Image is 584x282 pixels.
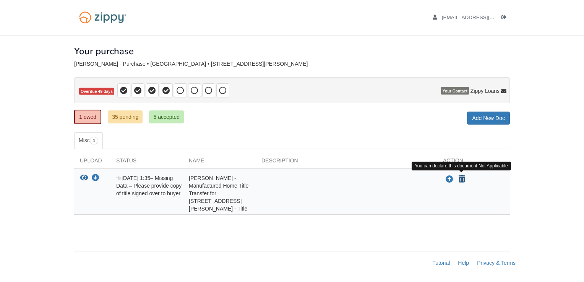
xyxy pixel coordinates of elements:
div: Action [437,157,510,168]
a: edit profile [433,15,529,22]
a: Help [458,260,469,266]
h1: Your purchase [74,46,134,56]
a: Tutorial [432,260,450,266]
a: 35 pending [108,110,143,123]
span: Your Contact [441,87,469,95]
span: nrichards983@yahoo.com [442,15,529,20]
button: Upload Nicole Richards - Manufactured Home Title Transfer for 352 Crestwood Dr Oxford, MI 48371 -... [445,174,454,184]
span: Zippy Loans [470,87,500,95]
a: 1 owed [74,110,101,124]
a: Misc [74,132,103,149]
div: You can declare this document Not Applicable [412,162,511,170]
div: Status [110,157,183,168]
a: Privacy & Terms [477,260,516,266]
span: [PERSON_NAME] - Manufactured Home Title Transfer for [STREET_ADDRESS][PERSON_NAME] - Title [189,175,248,212]
span: 1 [90,137,99,144]
button: View Nicole Richards - Manufactured Home Title Transfer for 352 Crestwood Dr Oxford, MI 48371 - T... [80,174,88,182]
div: Name [183,157,256,168]
img: Logo [74,8,131,27]
a: Add New Doc [467,112,510,125]
a: Download Nicole Richards - Manufactured Home Title Transfer for 352 Crestwood Dr Oxford, MI 48371... [92,175,99,182]
div: Description [256,157,437,168]
div: Upload [74,157,110,168]
div: [PERSON_NAME] - Purchase • [GEOGRAPHIC_DATA] • [STREET_ADDRESS][PERSON_NAME] [74,61,510,67]
span: Overdue 49 days [79,88,114,95]
a: Log out [501,15,510,22]
button: Declare Nicole Richards - Manufactured Home Title Transfer for 352 Crestwood Dr Oxford, MI 48371 ... [458,175,466,184]
span: [DATE] 1:35 [116,175,150,181]
div: – Missing Data – Please provide copy of title signed over to buyer [110,174,183,212]
a: 5 accepted [149,110,184,123]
